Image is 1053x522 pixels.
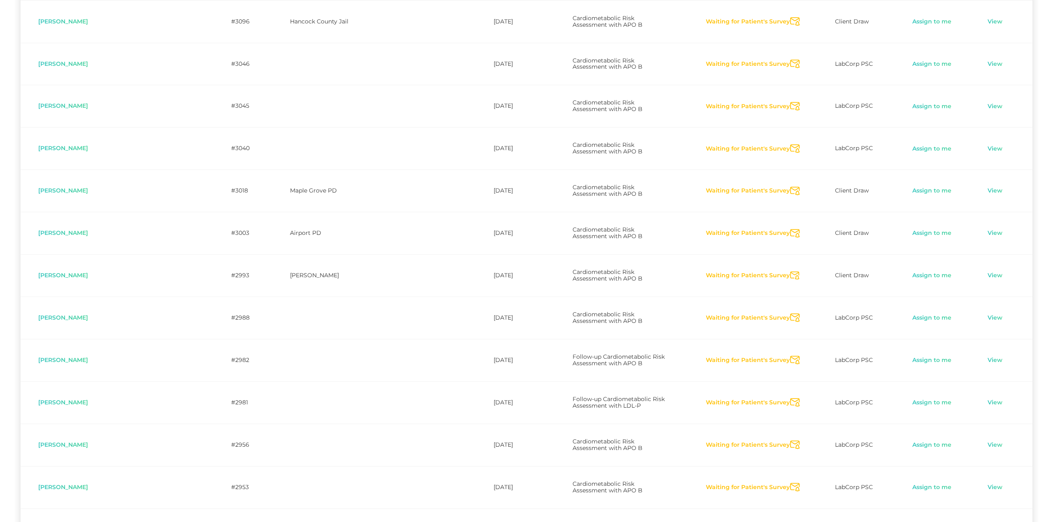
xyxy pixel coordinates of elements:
a: Assign to me [912,271,952,280]
a: Assign to me [912,314,952,322]
a: Assign to me [912,102,952,111]
td: #2993 [213,254,272,297]
td: #3045 [213,85,272,127]
a: View [987,314,1003,322]
span: [PERSON_NAME] [38,102,88,109]
span: LabCorp PSC [835,60,873,67]
td: #3046 [213,43,272,85]
a: View [987,271,1003,280]
td: [DATE] [476,381,555,424]
a: View [987,399,1003,407]
td: [DATE] [476,85,555,127]
span: Cardiometabolic Risk Assessment with APO B [573,226,642,240]
td: #2988 [213,297,272,339]
button: Waiting for Patient's Survey [705,18,790,26]
button: Waiting for Patient's Survey [705,229,790,237]
a: View [987,187,1003,195]
td: [DATE] [476,466,555,508]
a: Assign to me [912,356,952,364]
button: Waiting for Patient's Survey [705,314,790,322]
a: View [987,145,1003,153]
button: Waiting for Patient's Survey [705,60,790,68]
svg: Send Notification [790,187,800,195]
a: Assign to me [912,441,952,449]
span: LabCorp PSC [835,102,873,109]
span: Cardiometabolic Risk Assessment with APO B [573,311,642,325]
span: [PERSON_NAME] [38,314,88,321]
td: #2953 [213,466,272,508]
span: Cardiometabolic Risk Assessment with APO B [573,438,642,452]
svg: Send Notification [790,271,800,280]
a: View [987,60,1003,68]
button: Waiting for Patient's Survey [705,145,790,153]
td: Maple Grove PD [272,169,388,212]
td: [DATE] [476,43,555,85]
a: View [987,441,1003,449]
span: Client Draw [835,229,869,237]
span: Client Draw [835,18,869,25]
span: LabCorp PSC [835,314,873,321]
svg: Send Notification [790,441,800,449]
span: [PERSON_NAME] [38,271,88,279]
span: LabCorp PSC [835,483,873,491]
span: [PERSON_NAME] [38,356,88,364]
a: View [987,18,1003,26]
td: [DATE] [476,339,555,381]
td: Airport PD [272,212,388,254]
span: [PERSON_NAME] [38,483,88,491]
button: Waiting for Patient's Survey [705,356,790,364]
svg: Send Notification [790,60,800,68]
svg: Send Notification [790,313,800,322]
td: #3040 [213,127,272,169]
a: Assign to me [912,18,952,26]
svg: Send Notification [790,398,800,407]
button: Waiting for Patient's Survey [705,441,790,449]
a: Assign to me [912,145,952,153]
span: Cardiometabolic Risk Assessment with APO B [573,141,642,155]
td: [PERSON_NAME] [272,254,388,297]
span: [PERSON_NAME] [38,399,88,406]
span: LabCorp PSC [835,356,873,364]
a: View [987,356,1003,364]
span: Cardiometabolic Risk Assessment with APO B [573,268,642,282]
td: [DATE] [476,297,555,339]
span: Cardiometabolic Risk Assessment with APO B [573,183,642,197]
span: [PERSON_NAME] [38,229,88,237]
td: [DATE] [476,212,555,254]
td: [DATE] [476,127,555,169]
span: [PERSON_NAME] [38,144,88,152]
span: Cardiometabolic Risk Assessment with APO B [573,14,642,28]
span: Cardiometabolic Risk Assessment with APO B [573,57,642,71]
a: Assign to me [912,483,952,492]
td: [DATE] [476,169,555,212]
svg: Send Notification [790,356,800,364]
span: Client Draw [835,187,869,194]
a: Assign to me [912,229,952,237]
button: Waiting for Patient's Survey [705,271,790,280]
td: #3018 [213,169,272,212]
span: Cardiometabolic Risk Assessment with APO B [573,99,642,113]
span: [PERSON_NAME] [38,187,88,194]
td: #2982 [213,339,272,381]
svg: Send Notification [790,17,800,26]
a: Assign to me [912,187,952,195]
a: Assign to me [912,399,952,407]
span: Follow-up Cardiometabolic Risk Assessment with LDL-P [573,395,665,409]
td: #2956 [213,424,272,466]
span: [PERSON_NAME] [38,60,88,67]
a: Assign to me [912,60,952,68]
span: Client Draw [835,271,869,279]
svg: Send Notification [790,144,800,153]
span: [PERSON_NAME] [38,18,88,25]
td: Hancock County Jail [272,0,388,43]
td: [DATE] [476,424,555,466]
td: [DATE] [476,254,555,297]
span: Follow-up Cardiometabolic Risk Assessment with APO B [573,353,665,367]
span: Cardiometabolic Risk Assessment with APO B [573,480,642,494]
a: View [987,229,1003,237]
td: #2981 [213,381,272,424]
svg: Send Notification [790,102,800,111]
a: View [987,483,1003,492]
td: #3096 [213,0,272,43]
span: LabCorp PSC [835,144,873,152]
